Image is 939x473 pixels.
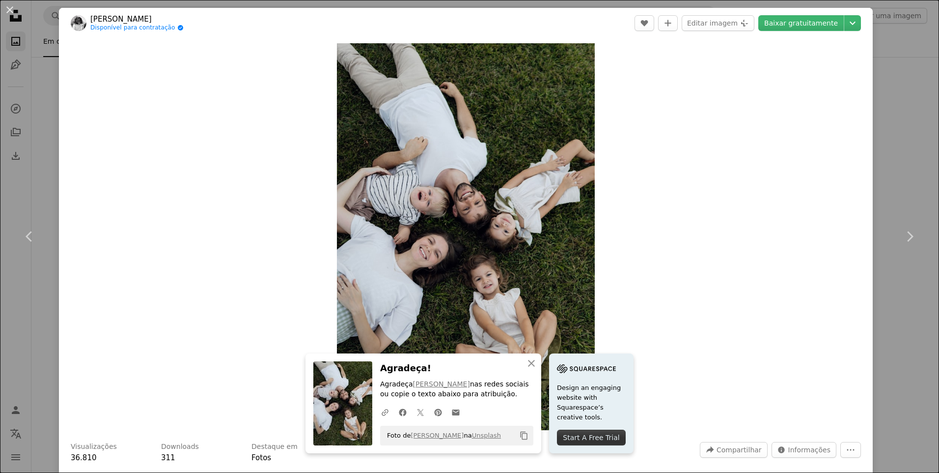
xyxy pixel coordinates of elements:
[844,15,861,31] button: Escolha o tamanho do download
[472,432,501,439] a: Unsplash
[447,402,465,422] a: Compartilhar por e-mail
[758,15,844,31] a: Baixar gratuitamente
[717,443,762,457] span: Compartilhar
[380,361,533,376] h3: Agradeça!
[682,15,754,31] button: Editar imagem
[658,15,678,31] button: Adicionar à coleção
[788,443,830,457] span: Informações
[413,380,470,388] a: [PERSON_NAME]
[880,189,939,284] a: Próximo
[557,430,626,445] div: Start A Free Trial
[635,15,654,31] button: Curtir
[251,442,298,452] h3: Destaque em
[412,402,429,422] a: Compartilhar no Twitter
[429,402,447,422] a: Compartilhar no Pinterest
[380,380,533,399] p: Agradeça nas redes sociais ou copie o texto abaixo para atribuição.
[90,24,184,32] a: Disponível para contratação
[337,43,595,430] button: Ampliar esta imagem
[557,361,616,376] img: file-1705255347840-230a6ab5bca9image
[71,442,117,452] h3: Visualizações
[516,427,532,444] button: Copiar para a área de transferência
[161,453,175,462] span: 311
[161,442,199,452] h3: Downloads
[411,432,464,439] a: [PERSON_NAME]
[71,15,86,31] img: Ir para o perfil de Seljan Salimova
[337,43,595,430] img: Uma família feliz deitada na grama juntos
[840,442,861,458] button: Mais ações
[772,442,836,458] button: Estatísticas desta imagem
[549,354,634,453] a: Design an engaging website with Squarespace’s creative tools.Start A Free Trial
[394,402,412,422] a: Compartilhar no Facebook
[90,14,184,24] a: [PERSON_NAME]
[557,383,626,422] span: Design an engaging website with Squarespace’s creative tools.
[700,442,768,458] button: Compartilhar esta imagem
[71,453,97,462] span: 36.810
[251,453,271,462] a: Fotos
[382,428,501,443] span: Foto de na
